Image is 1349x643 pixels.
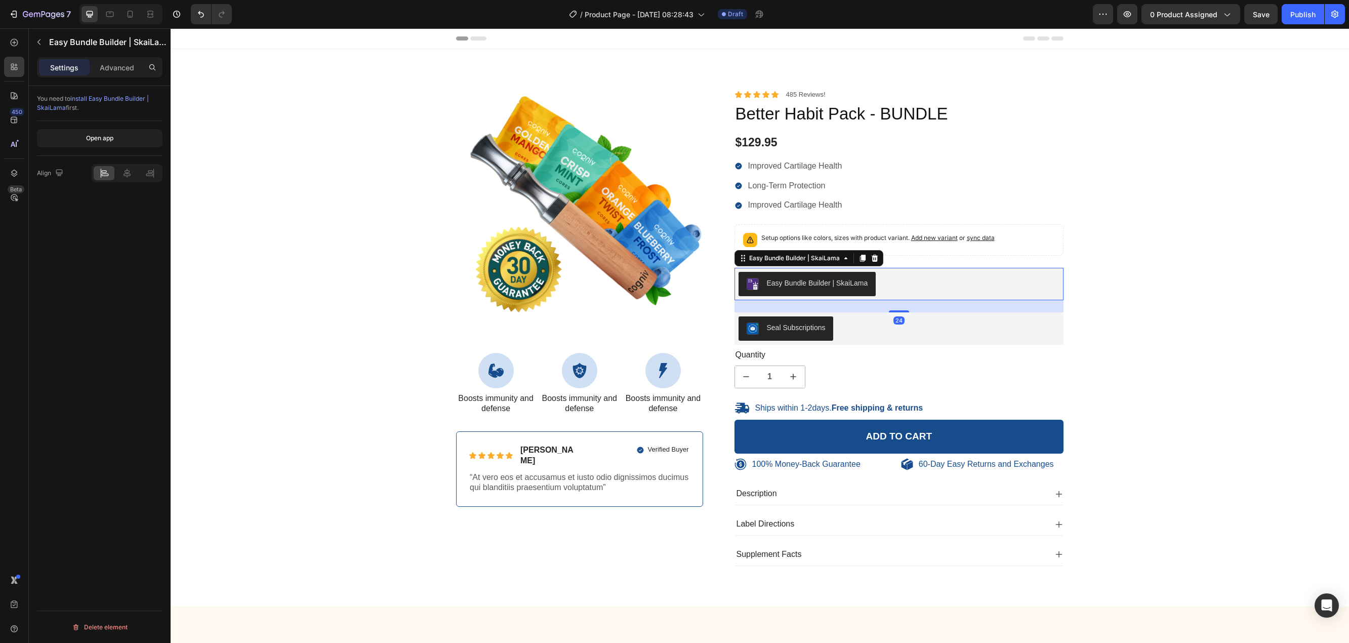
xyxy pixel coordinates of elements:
p: “At vero eos et accusamus et iusto odio dignissimos ducimus qui blanditiis praesentium voluptatum” [299,444,519,465]
div: Beta [8,185,24,193]
p: Setup options like colors, sizes with product variant. [591,205,824,215]
button: Open app [37,129,162,147]
div: 450 [10,108,24,116]
p: Verified Buyer [477,417,518,426]
p: 7 [66,8,71,20]
p: Boosts immunity and defense [287,365,364,386]
p: Improved Cartilage Health [578,133,672,143]
button: 7 [4,4,75,24]
p: Advanced [100,62,134,73]
button: 0 product assigned [1141,4,1240,24]
div: Seal Subscriptions [596,294,655,305]
span: Product Page - [DATE] 08:28:43 [585,9,693,20]
button: Seal Subscriptions [568,288,663,312]
span: or [787,206,824,213]
div: You need to first. [37,94,162,112]
h1: Better Habit Pack - BUNDLE [564,74,893,98]
p: Boosts immunity and defense [370,365,447,386]
button: Save [1244,4,1278,24]
p: 60-Day Easy Returns and Exchanges [748,431,883,441]
img: CIOSvILI0f8CEAE=.png [576,250,588,262]
div: Easy Bundle Builder | SkaiLama [596,250,698,260]
button: increment [611,338,634,359]
button: Add to cart [564,391,893,425]
input: quantity [587,338,611,359]
div: Align [37,167,65,180]
button: Easy Bundle Builder | SkaiLama [568,244,706,268]
p: Long-Term Protection [578,152,672,163]
div: Undo/Redo [191,4,232,24]
div: Easy Bundle Builder | SkaiLama [577,225,671,234]
div: Publish [1290,9,1316,20]
div: Quantity [564,320,893,333]
span: sync data [796,206,824,213]
strong: Free shipping & returns [661,375,752,384]
div: $129.95 [564,106,893,123]
span: Add new variant [741,206,787,213]
div: 24 [723,288,734,296]
div: Delete element [72,621,128,633]
button: Delete element [37,619,162,635]
button: Publish [1282,4,1324,24]
span: 0 product assigned [1150,9,1217,20]
p: Label Directions [566,491,624,501]
p: 485 Reviews! [616,62,655,71]
p: 100% Money-Back Guarantee [582,431,690,441]
button: decrement [564,338,587,359]
span: / [580,9,583,20]
p: Easy Bundle Builder | SkaiLama [49,36,169,48]
div: Add to cart [695,402,761,415]
p: Improved Cartilage Health [578,172,672,182]
p: Boosts immunity and defense [454,365,531,386]
p: Settings [50,62,78,73]
span: Draft [728,10,743,19]
img: SealSubscriptions.png [576,294,588,306]
p: Description [566,460,606,471]
p: [PERSON_NAME] [350,417,406,438]
span: install Easy Bundle Builder | SkaiLama [37,95,149,111]
div: Open Intercom Messenger [1315,593,1339,618]
div: Open app [86,134,113,143]
p: Supplement Facts [566,521,631,532]
span: Save [1253,10,1270,19]
iframe: Design area [171,28,1349,643]
p: Ships within 1-2days. [585,375,753,385]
